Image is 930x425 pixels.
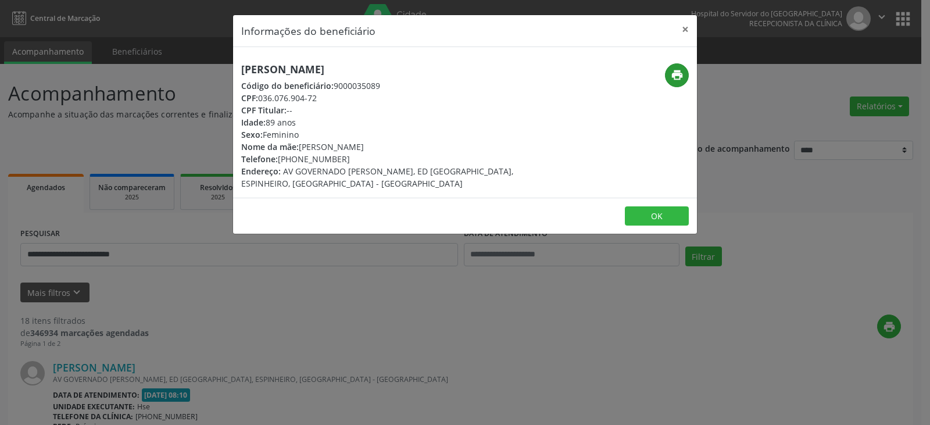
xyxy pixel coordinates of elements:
span: Código do beneficiário: [241,80,334,91]
div: [PERSON_NAME] [241,141,534,153]
span: Idade: [241,117,266,128]
div: Feminino [241,128,534,141]
span: CPF: [241,92,258,103]
span: Endereço: [241,166,281,177]
div: [PHONE_NUMBER] [241,153,534,165]
button: print [665,63,689,87]
div: 89 anos [241,116,534,128]
span: CPF Titular: [241,105,287,116]
span: Telefone: [241,153,278,165]
i: print [671,69,684,81]
span: AV GOVERNADO [PERSON_NAME], ED [GEOGRAPHIC_DATA], ESPINHEIRO, [GEOGRAPHIC_DATA] - [GEOGRAPHIC_DATA] [241,166,513,189]
button: Close [674,15,697,44]
div: -- [241,104,534,116]
span: Nome da mãe: [241,141,299,152]
h5: [PERSON_NAME] [241,63,534,76]
span: Sexo: [241,129,263,140]
h5: Informações do beneficiário [241,23,375,38]
button: OK [625,206,689,226]
div: 036.076.904-72 [241,92,534,104]
div: 9000035089 [241,80,534,92]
